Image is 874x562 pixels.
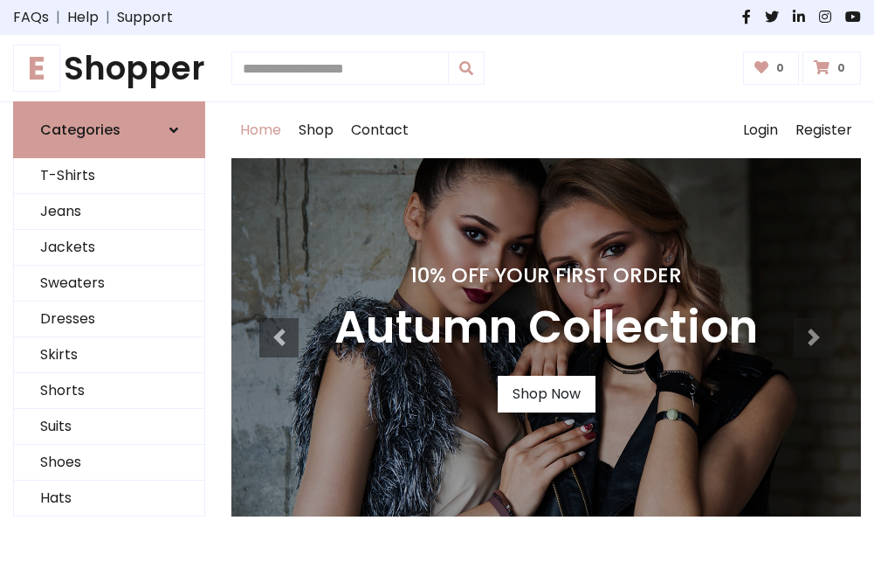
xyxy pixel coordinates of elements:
[14,266,204,302] a: Sweaters
[290,102,342,158] a: Shop
[772,60,788,76] span: 0
[49,7,67,28] span: |
[334,302,758,355] h3: Autumn Collection
[787,102,861,158] a: Register
[734,102,787,158] a: Login
[342,102,417,158] a: Contact
[13,101,205,158] a: Categories
[231,102,290,158] a: Home
[14,409,204,445] a: Suits
[14,230,204,266] a: Jackets
[40,121,120,138] h6: Categories
[14,337,204,373] a: Skirts
[14,194,204,230] a: Jeans
[14,158,204,194] a: T-Shirts
[14,302,204,337] a: Dresses
[498,376,595,413] a: Shop Now
[743,52,800,85] a: 0
[13,49,205,87] a: EShopper
[833,60,850,76] span: 0
[334,263,758,288] h4: 10% Off Your First Order
[117,7,173,28] a: Support
[14,445,204,481] a: Shoes
[802,52,861,85] a: 0
[14,373,204,409] a: Shorts
[13,45,60,92] span: E
[13,7,49,28] a: FAQs
[67,7,99,28] a: Help
[14,481,204,517] a: Hats
[99,7,117,28] span: |
[13,49,205,87] h1: Shopper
